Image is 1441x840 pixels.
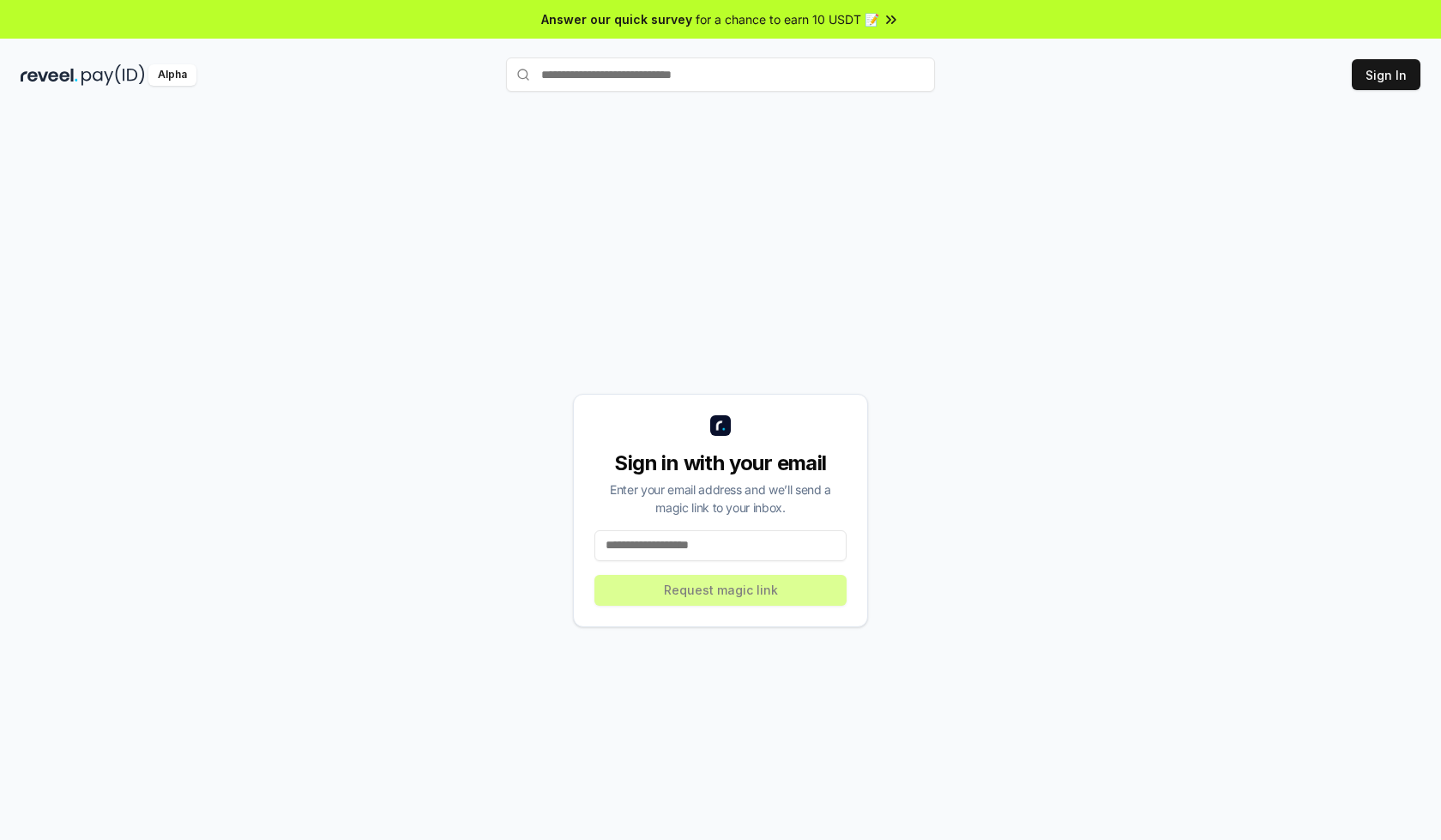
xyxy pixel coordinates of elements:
[710,415,731,436] img: logo_small
[594,450,847,477] div: Sign in with your email
[148,64,196,86] div: Alpha
[21,64,78,86] img: reveel_dark
[541,10,692,28] span: Answer our quick survey
[594,480,847,517] div: Enter your email address and we’ll send a magic link to your inbox.
[1352,59,1420,90] button: Sign In
[696,10,879,28] span: for a chance to earn 10 USDT 📝
[81,64,145,86] img: pay_id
